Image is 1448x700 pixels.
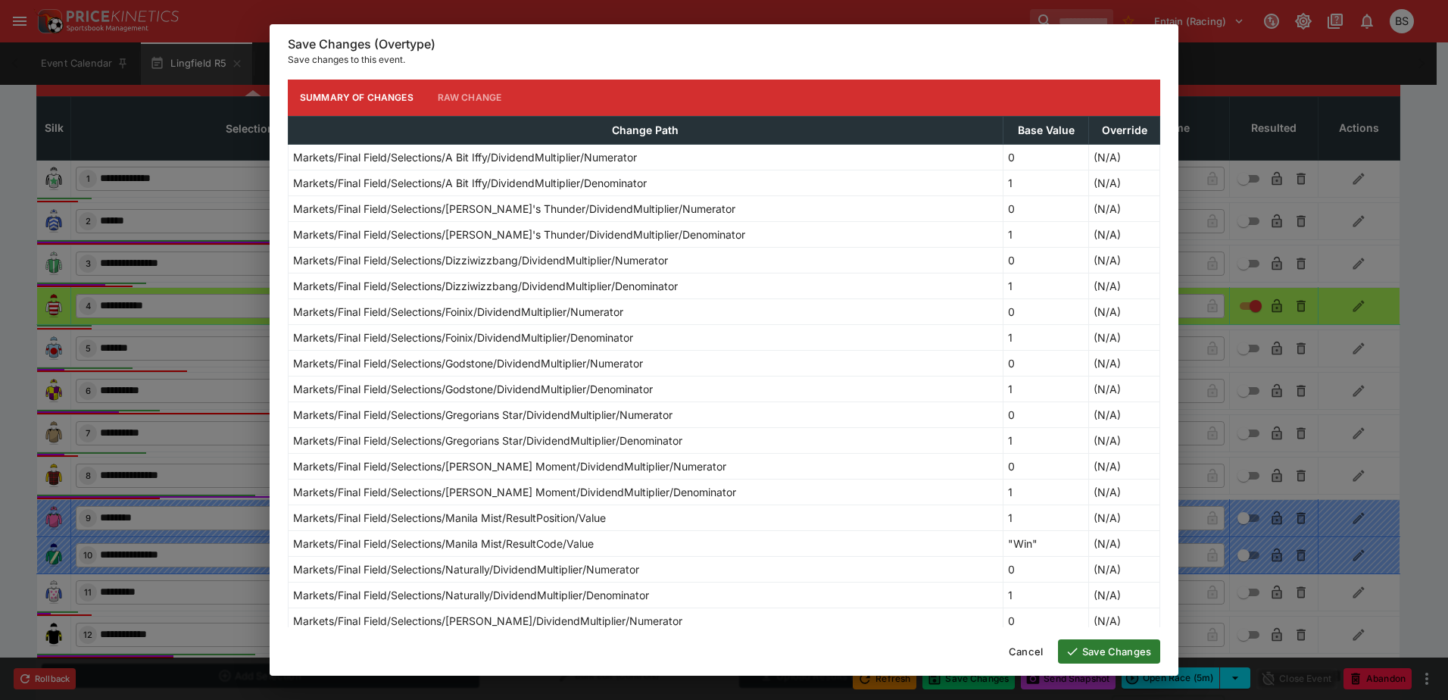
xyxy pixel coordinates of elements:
[1089,324,1160,350] td: (N/A)
[1003,298,1088,324] td: 0
[1089,298,1160,324] td: (N/A)
[293,304,623,320] p: Markets/Final Field/Selections/Foinix/DividendMultiplier/Numerator
[1089,427,1160,453] td: (N/A)
[1089,402,1160,427] td: (N/A)
[293,330,633,345] p: Markets/Final Field/Selections/Foinix/DividendMultiplier/Denominator
[1089,376,1160,402] td: (N/A)
[1003,530,1088,556] td: "Win"
[1003,247,1088,273] td: 0
[1089,530,1160,556] td: (N/A)
[293,355,643,371] p: Markets/Final Field/Selections/Godstone/DividendMultiplier/Numerator
[288,80,426,116] button: Summary of Changes
[288,52,1160,67] p: Save changes to this event.
[293,201,735,217] p: Markets/Final Field/Selections/[PERSON_NAME]'s Thunder/DividendMultiplier/Numerator
[1089,221,1160,247] td: (N/A)
[288,36,1160,52] h6: Save Changes (Overtype)
[1003,116,1088,144] th: Base Value
[293,613,682,629] p: Markets/Final Field/Selections/[PERSON_NAME]/DividendMultiplier/Numerator
[1003,582,1088,608] td: 1
[1089,556,1160,582] td: (N/A)
[293,381,653,397] p: Markets/Final Field/Selections/Godstone/DividendMultiplier/Denominator
[1089,195,1160,221] td: (N/A)
[293,536,594,552] p: Markets/Final Field/Selections/Manila Mist/ResultCode/Value
[1003,608,1088,633] td: 0
[293,484,736,500] p: Markets/Final Field/Selections/[PERSON_NAME] Moment/DividendMultiplier/Denominator
[1089,170,1160,195] td: (N/A)
[293,227,745,242] p: Markets/Final Field/Selections/[PERSON_NAME]'s Thunder/DividendMultiplier/Denominator
[1003,195,1088,221] td: 0
[1003,144,1088,170] td: 0
[1003,170,1088,195] td: 1
[1089,505,1160,530] td: (N/A)
[293,561,639,577] p: Markets/Final Field/Selections/Naturally/DividendMultiplier/Numerator
[1003,427,1088,453] td: 1
[1003,505,1088,530] td: 1
[1089,247,1160,273] td: (N/A)
[293,433,682,448] p: Markets/Final Field/Selections/Gregorians Star/DividendMultiplier/Denominator
[1089,273,1160,298] td: (N/A)
[1003,453,1088,479] td: 0
[293,175,647,191] p: Markets/Final Field/Selections/A Bit Iffy/DividendMultiplier/Denominator
[1089,582,1160,608] td: (N/A)
[1003,324,1088,350] td: 1
[1003,350,1088,376] td: 0
[293,510,606,526] p: Markets/Final Field/Selections/Manila Mist/ResultPosition/Value
[293,458,726,474] p: Markets/Final Field/Selections/[PERSON_NAME] Moment/DividendMultiplier/Numerator
[1003,221,1088,247] td: 1
[1003,273,1088,298] td: 1
[1089,350,1160,376] td: (N/A)
[293,149,637,165] p: Markets/Final Field/Selections/A Bit Iffy/DividendMultiplier/Numerator
[1089,479,1160,505] td: (N/A)
[1003,556,1088,582] td: 0
[1003,402,1088,427] td: 0
[293,252,668,268] p: Markets/Final Field/Selections/Dizziwizzbang/DividendMultiplier/Numerator
[293,278,678,294] p: Markets/Final Field/Selections/Dizziwizzbang/DividendMultiplier/Denominator
[1089,453,1160,479] td: (N/A)
[293,407,673,423] p: Markets/Final Field/Selections/Gregorians Star/DividendMultiplier/Numerator
[1003,376,1088,402] td: 1
[289,116,1003,144] th: Change Path
[1089,116,1160,144] th: Override
[426,80,514,116] button: Raw Change
[1000,639,1052,664] button: Cancel
[1089,144,1160,170] td: (N/A)
[1003,479,1088,505] td: 1
[1089,608,1160,633] td: (N/A)
[293,587,649,603] p: Markets/Final Field/Selections/Naturally/DividendMultiplier/Denominator
[1058,639,1160,664] button: Save Changes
